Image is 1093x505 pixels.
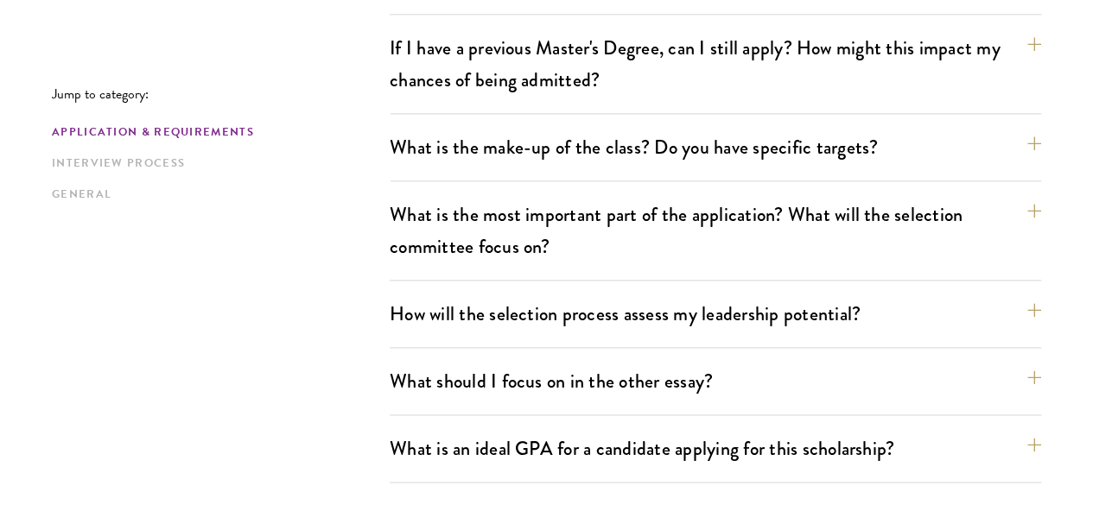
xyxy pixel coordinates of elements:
a: Application & Requirements [52,123,379,142]
button: What should I focus on in the other essay? [390,362,1041,401]
button: What is an ideal GPA for a candidate applying for this scholarship? [390,429,1041,468]
button: If I have a previous Master's Degree, can I still apply? How might this impact my chances of bein... [390,28,1041,99]
button: What is the make-up of the class? Do you have specific targets? [390,128,1041,167]
button: How will the selection process assess my leadership potential? [390,294,1041,333]
a: Interview Process [52,155,379,173]
p: Jump to category: [52,86,390,102]
a: General [52,186,379,204]
button: What is the most important part of the application? What will the selection committee focus on? [390,195,1041,266]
